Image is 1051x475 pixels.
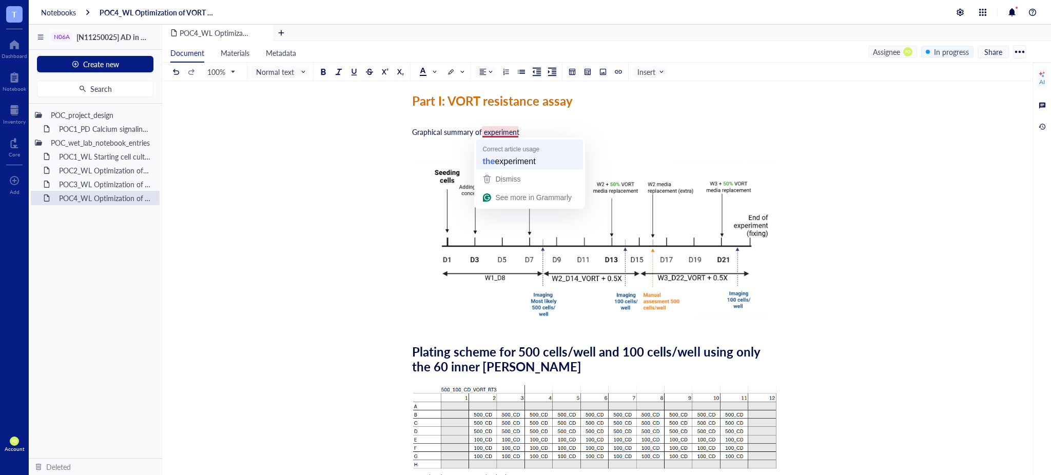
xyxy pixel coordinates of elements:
div: Dashboard [2,53,27,59]
div: Core [9,151,20,157]
button: Share [978,46,1009,58]
span: Metadata [266,48,296,58]
div: N06A [54,33,70,41]
div: Deleted [46,461,71,472]
span: Part I: VORT resistance assay [412,92,573,109]
a: Core [9,135,20,157]
span: Normal text [256,67,306,76]
a: Notebook [3,69,26,92]
div: POC3_WL Optimization of VORT resistance assay on U87MG cell line [54,177,155,191]
span: PO [905,49,910,54]
img: genemod-experiment-image [412,384,777,470]
span: [N11250025] AD in GBM project-POC [76,32,199,42]
div: Add [10,189,20,195]
a: Notebooks [41,8,76,17]
span: Materials [221,48,249,58]
a: Dashboard [2,36,27,59]
button: Search [37,81,153,97]
span: Insert [637,67,665,76]
img: genemod-experiment-image [412,162,777,318]
div: POC1_PD Calcium signaling screen of N06A library [54,122,155,136]
span: Graphical summary of experiment [412,127,519,137]
div: In progress [934,46,969,57]
span: Document [170,48,204,58]
div: AI [1039,78,1045,86]
div: POC4_WL Optimization of VORT resistance assay on U87MG cell line + monoclonal selection [54,191,155,205]
span: Plating scheme for 500 cells/well and 100 cells/well using only the 60 inner [PERSON_NAME] [412,343,763,375]
span: T [12,8,17,21]
div: Notebook [3,86,26,92]
span: Share [984,47,1002,56]
div: POC_project_design [46,108,155,122]
span: 100% [207,67,235,76]
div: POC_wet_lab_notebook_entries [46,135,155,150]
a: POC4_WL Optimization of VORT resistance assay on U87MG cell line + monoclonal selection [100,8,216,17]
span: Create new [83,60,119,68]
div: Assignee [873,46,900,57]
span: PO [12,439,17,444]
div: POC1_WL Starting cell culture protocol [54,149,155,164]
div: POC2_WL Optimization of N06A library resistance assay on U87MG cell line [54,163,155,177]
button: Create new [37,56,153,72]
div: Account [5,446,25,452]
span: Search [90,85,112,93]
div: Inventory [3,118,26,125]
a: Inventory [3,102,26,125]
